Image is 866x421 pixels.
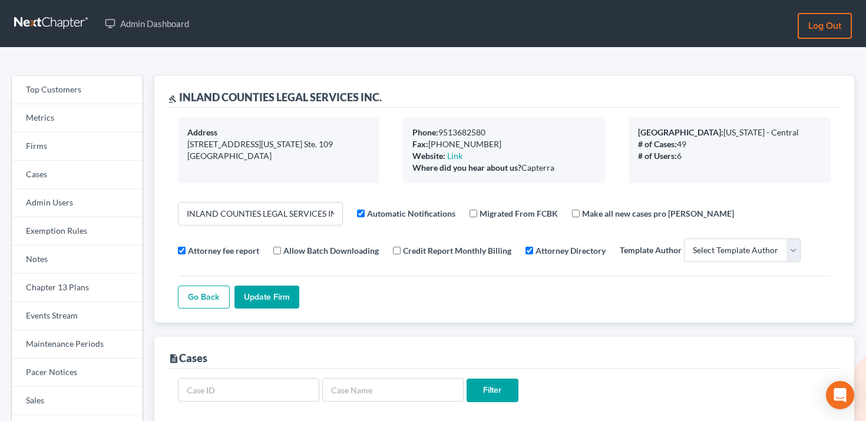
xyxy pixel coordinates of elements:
a: Admin Dashboard [99,13,195,34]
input: Case ID [178,378,319,402]
b: Website: [412,151,445,161]
label: Attorney Directory [536,244,606,257]
a: Admin Users [12,189,143,217]
label: Automatic Notifications [367,207,455,220]
div: [PHONE_NUMBER] [412,138,596,150]
b: Address [187,127,217,137]
div: Open Intercom Messenger [826,381,854,409]
label: Credit Report Monthly Billing [403,244,511,257]
div: [US_STATE] - Central [638,127,821,138]
div: 9513682580 [412,127,596,138]
div: [GEOGRAPHIC_DATA] [187,150,371,162]
input: Update Firm [234,286,299,309]
label: Migrated From FCBK [480,207,558,220]
a: Go Back [178,286,230,309]
a: Exemption Rules [12,217,143,246]
div: INLAND COUNTIES LEGAL SERVICES INC. [168,90,382,104]
div: [STREET_ADDRESS][US_STATE] Ste. 109 [187,138,371,150]
input: Filter [467,379,518,402]
label: Make all new cases pro [PERSON_NAME] [582,207,734,220]
a: Chapter 13 Plans [12,274,143,302]
b: Fax: [412,139,428,149]
a: Sales [12,387,143,415]
b: # of Cases: [638,139,677,149]
i: description [168,353,179,364]
b: # of Users: [638,151,677,161]
a: Maintenance Periods [12,330,143,359]
b: Phone: [412,127,438,137]
b: [GEOGRAPHIC_DATA]: [638,127,723,137]
a: Firms [12,132,143,161]
a: Top Customers [12,76,143,104]
label: Allow Batch Downloading [283,244,379,257]
a: Metrics [12,104,143,132]
a: Events Stream [12,302,143,330]
div: Cases [168,351,207,365]
a: Log out [798,13,852,39]
a: Link [447,151,462,161]
div: Capterra [412,162,596,174]
input: Case Name [322,378,464,402]
div: 49 [638,138,821,150]
a: Cases [12,161,143,189]
a: Pacer Notices [12,359,143,387]
b: Where did you hear about us? [412,163,521,173]
i: gavel [168,95,177,103]
label: Attorney fee report [188,244,259,257]
div: 6 [638,150,821,162]
a: Notes [12,246,143,274]
label: Template Author [620,244,682,256]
